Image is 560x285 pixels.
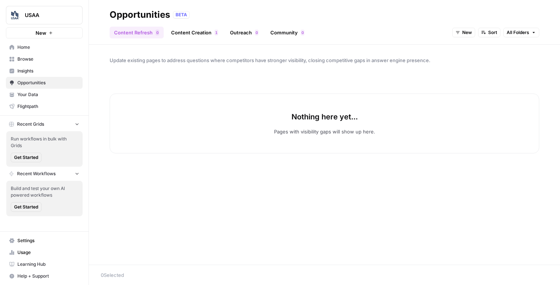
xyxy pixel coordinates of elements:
span: Usage [17,249,79,256]
div: 0 [301,30,304,35]
span: Update existing pages to address questions where competitors have stronger visibility, closing co... [110,57,539,64]
p: Nothing here yet... [291,112,358,122]
span: Help + Support [17,273,79,279]
button: All Folders [503,28,539,37]
span: Settings [17,237,79,244]
span: Run workflows in bulk with Grids [11,136,78,149]
div: Opportunities [110,9,170,21]
span: USAA [25,11,70,19]
span: New [36,29,46,37]
span: All Folders [507,29,529,36]
img: USAA Logo [9,9,22,22]
a: Opportunities [6,77,83,89]
a: Flightpath [6,101,83,112]
div: 0 [156,30,159,35]
a: Browse [6,53,83,65]
button: Sort [478,28,500,37]
button: Get Started [11,153,41,162]
a: Insights [6,65,83,77]
span: Insights [17,68,79,74]
span: Your Data [17,91,79,98]
p: Pages with visibility gaps will show up here. [274,128,375,135]
button: New [6,27,83,38]
span: 0 [256,30,258,35]
span: Flightpath [17,103,79,110]
a: Settings [6,235,83,247]
button: Recent Workflows [6,168,83,179]
span: 1 [215,30,217,35]
a: Content Creation1 [167,27,223,38]
button: Help + Support [6,270,83,282]
span: Get Started [14,154,38,161]
span: Build and test your own AI powered workflows [11,185,78,199]
span: Get Started [14,204,38,210]
span: Recent Grids [17,121,44,128]
span: Browse [17,56,79,62]
a: Home [6,41,83,53]
a: Community0 [266,27,309,38]
button: Recent Grids [6,119,83,130]
span: Learning Hub [17,261,79,268]
a: Outreach0 [226,27,263,38]
span: Sort [488,29,497,36]
span: 0 [156,30,159,35]
button: New [452,28,475,37]
div: 0 Selected [101,271,548,279]
div: BETA [173,11,190,18]
span: Home [17,44,79,51]
span: 0 [301,30,304,35]
a: Content Refresh0 [110,27,164,38]
span: New [462,29,472,36]
span: Recent Workflows [17,170,56,177]
div: 1 [214,30,218,35]
button: Get Started [11,202,41,212]
a: Usage [6,247,83,258]
button: Workspace: USAA [6,6,83,24]
a: Your Data [6,89,83,101]
a: Learning Hub [6,258,83,270]
span: Opportunities [17,79,79,86]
